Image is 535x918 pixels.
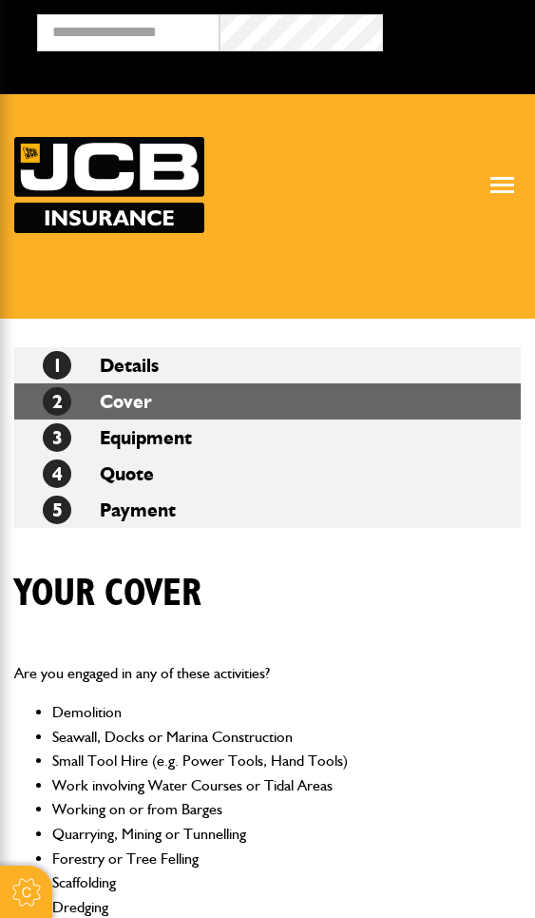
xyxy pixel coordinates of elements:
[52,773,431,798] li: Work involving Water Courses or Tidal Areas
[52,847,431,871] li: Forestry or Tree Felling
[14,661,431,686] p: Are you engaged in any of these activities?
[52,797,431,822] li: Working on or from Barges
[14,571,201,616] h1: Your cover
[14,456,521,492] li: Quote
[14,383,521,420] li: Cover
[14,492,521,528] li: Payment
[43,351,71,380] span: 1
[43,496,71,524] span: 5
[52,822,431,847] li: Quarrying, Mining or Tunnelling
[43,354,159,377] a: 1Details
[52,700,431,725] li: Demolition
[383,14,521,44] button: Broker Login
[52,870,431,895] li: Scaffolding
[14,137,204,233] img: JCB Insurance Services logo
[43,387,71,416] span: 2
[43,423,71,452] span: 3
[14,137,204,233] a: JCB Insurance Services
[52,749,431,773] li: Small Tool Hire (e.g. Power Tools, Hand Tools)
[43,459,71,488] span: 4
[52,725,431,750] li: Seawall, Docks or Marina Construction
[14,420,521,456] li: Equipment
